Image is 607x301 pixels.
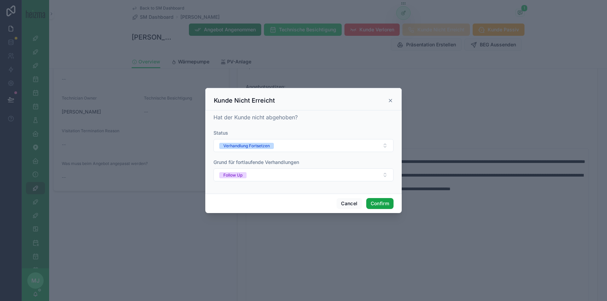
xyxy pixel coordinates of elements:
[366,198,394,209] button: Confirm
[219,171,247,178] button: Unselect FOLLOW_UP
[223,143,270,149] div: Verhandlung Fortsetzen
[223,172,242,178] div: Follow Up
[213,159,299,165] span: Grund für fortlaufende Verhandlungen
[214,96,275,105] h3: Kunde Nicht Erreicht
[213,139,394,152] button: Select Button
[213,168,394,181] button: Select Button
[213,114,298,121] span: Hat der Kunde nicht abgehoben?
[213,130,228,136] span: Status
[337,198,362,209] button: Cancel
